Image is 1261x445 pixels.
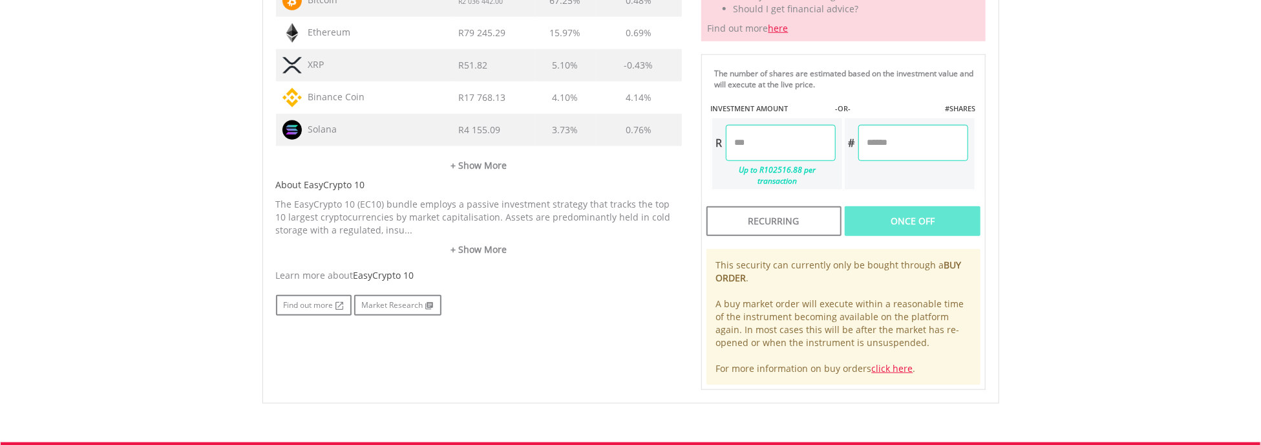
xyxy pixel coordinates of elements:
[282,88,302,107] img: TOKEN.BNB.png
[302,123,337,135] span: Solana
[768,22,789,34] a: here
[706,206,842,236] div: Recurring
[302,58,324,71] span: XRP
[276,198,682,237] p: The EasyCrypto 10 (EC10) bundle employs a passive investment strategy that tracks the top 10 larg...
[596,114,682,146] td: 0.76%
[354,269,414,281] span: EasyCrypto 10
[712,125,726,161] div: R
[596,17,682,49] td: 0.69%
[835,103,851,114] label: -OR-
[276,243,682,256] a: + Show More
[282,120,302,140] img: TOKEN.SOL.png
[596,81,682,114] td: 4.14%
[845,206,980,236] div: Once Off
[711,103,789,114] label: INVESTMENT AMOUNT
[354,295,441,316] a: Market Research
[276,179,682,191] h5: About EasyCrypto 10
[282,56,302,75] img: TOKEN.XRP.png
[458,124,500,136] span: R4 155.09
[872,362,913,374] a: click here
[535,17,596,49] td: 15.97%
[706,249,980,385] div: This security can currently only be bought through a . A buy market order will execute within a r...
[716,259,962,284] b: BUY ORDER
[845,125,858,161] div: #
[276,146,682,172] a: + Show More
[458,27,505,39] span: R79 245.29
[276,269,682,282] div: Learn more about
[302,91,365,103] span: Binance Coin
[302,26,351,38] span: Ethereum
[276,295,352,316] a: Find out more
[734,3,979,16] li: Should I get financial advice?
[535,114,596,146] td: 3.73%
[596,49,682,81] td: -0.43%
[945,103,975,114] label: #SHARES
[715,68,980,90] div: The number of shares are estimated based on the investment value and will execute at the live price.
[535,81,596,114] td: 4.10%
[458,91,505,103] span: R17 768.13
[712,161,836,190] div: Up to R102516.88 per transaction
[535,49,596,81] td: 5.10%
[458,59,487,71] span: R51.82
[282,23,302,43] img: TOKEN.ETH.png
